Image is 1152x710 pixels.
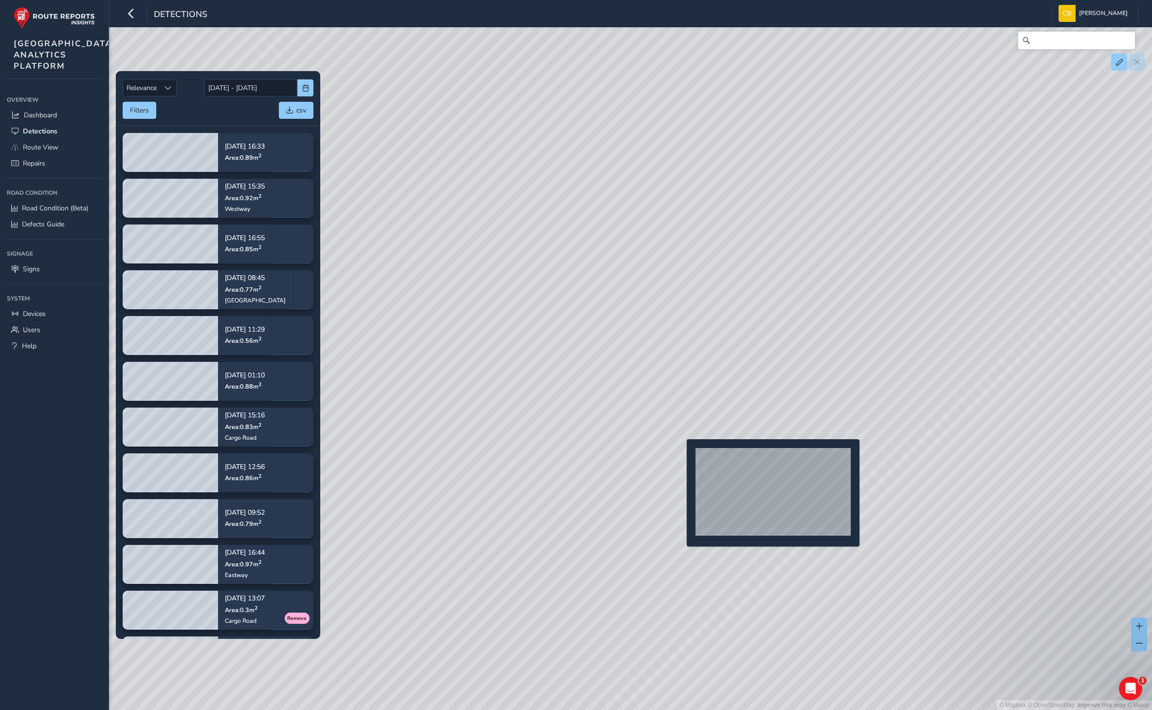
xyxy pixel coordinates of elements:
[225,382,261,391] span: Area: 0.88 m
[279,102,313,119] button: csv
[225,235,265,242] p: [DATE] 16:55
[23,309,46,318] span: Devices
[225,560,261,568] span: Area: 0.97 m
[225,474,261,482] span: Area: 0.86 m
[225,433,265,441] div: Cargo Road
[7,216,102,232] a: Defects Guide
[225,605,257,614] span: Area: 0.3 m
[14,7,95,29] img: rr logo
[258,381,261,388] sup: 2
[7,291,102,306] div: System
[123,102,156,119] button: Filters
[7,246,102,261] div: Signage
[225,549,265,556] p: [DATE] 16:44
[225,571,265,579] div: Eastway
[7,107,102,123] a: Dashboard
[22,220,64,229] span: Defects Guide
[23,325,40,335] span: Users
[22,204,88,213] span: Road Condition (Beta)
[225,509,265,516] p: [DATE] 09:52
[225,143,265,150] p: [DATE] 16:33
[258,472,261,480] sup: 2
[7,322,102,338] a: Users
[123,80,160,96] span: Relevance
[225,153,261,162] span: Area: 0.89 m
[14,38,116,72] span: [GEOGRAPHIC_DATA] ANALYTICS PLATFORM
[7,186,102,200] div: Road Condition
[160,80,176,96] div: Sort by Date
[24,111,57,120] span: Dashboard
[258,283,261,291] sup: 2
[7,139,102,155] a: Route View
[225,617,265,624] div: Cargo Road
[7,200,102,216] a: Road Condition (Beta)
[23,127,57,136] span: Detections
[1119,677,1142,700] iframe: Intercom live chat
[258,243,261,251] sup: 2
[1018,32,1135,49] input: Search
[225,336,261,345] span: Area: 0.56 m
[258,518,261,525] sup: 2
[154,8,207,22] span: Detections
[7,155,102,171] a: Repairs
[1059,5,1076,22] img: diamond-layout
[7,261,102,277] a: Signs
[225,595,265,602] p: [DATE] 13:07
[225,245,261,253] span: Area: 0.85 m
[23,264,40,274] span: Signs
[23,143,58,152] span: Route View
[225,464,265,470] p: [DATE] 12:56
[225,285,261,293] span: Area: 0.77 m
[255,604,257,611] sup: 2
[22,341,37,351] span: Help
[225,422,261,430] span: Area: 0.83 m
[7,93,102,107] div: Overview
[225,296,286,304] div: [GEOGRAPHIC_DATA]
[287,615,307,622] span: Remove
[225,412,265,419] p: [DATE] 15:16
[296,106,306,115] span: csv
[258,558,261,565] sup: 2
[225,193,261,202] span: Area: 0.92 m
[225,520,261,528] span: Area: 0.79 m
[258,192,261,199] sup: 2
[225,372,265,379] p: [DATE] 01:10
[7,338,102,354] a: Help
[258,421,261,428] sup: 2
[225,183,265,190] p: [DATE] 15:35
[1059,5,1131,22] button: [PERSON_NAME]
[225,275,286,281] p: [DATE] 08:45
[225,326,265,333] p: [DATE] 11:29
[1079,5,1128,22] span: [PERSON_NAME]
[7,306,102,322] a: Devices
[258,335,261,342] sup: 2
[225,205,265,212] div: Westway
[1139,677,1147,685] span: 1
[23,159,45,168] span: Repairs
[258,152,261,159] sup: 2
[7,123,102,139] a: Detections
